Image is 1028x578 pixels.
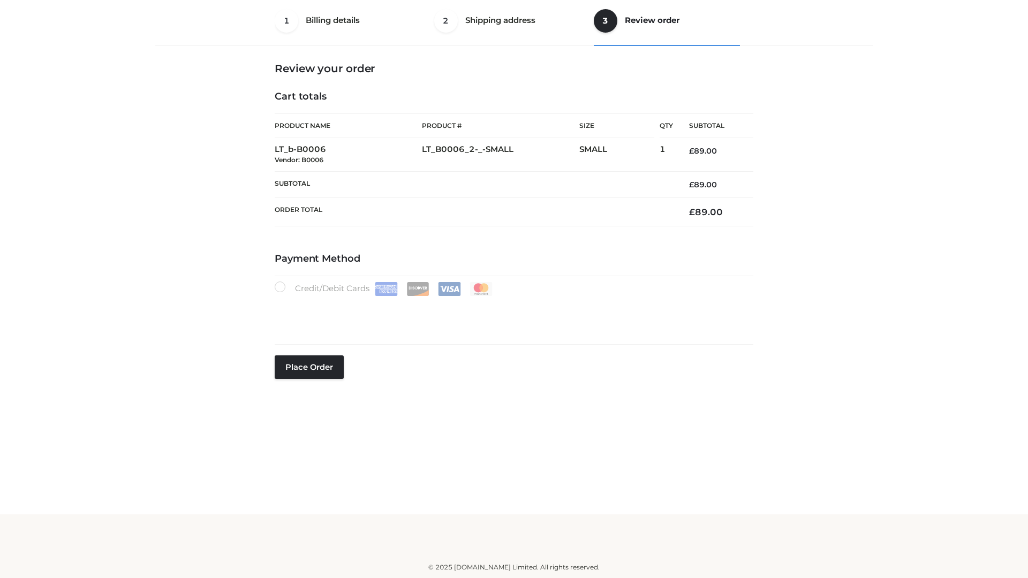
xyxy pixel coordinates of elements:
button: Place order [275,355,344,379]
bdi: 89.00 [689,180,717,189]
bdi: 89.00 [689,146,717,156]
div: © 2025 [DOMAIN_NAME] Limited. All rights reserved. [159,562,869,573]
th: Qty [660,113,673,138]
img: Visa [438,282,461,296]
th: Size [579,114,654,138]
span: £ [689,207,695,217]
th: Subtotal [673,114,753,138]
iframe: Secure payment input frame [273,294,751,333]
td: 1 [660,138,673,172]
small: Vendor: B0006 [275,156,323,164]
td: LT_B0006_2-_-SMALL [422,138,579,172]
h4: Cart totals [275,91,753,103]
label: Credit/Debit Cards [275,282,494,296]
img: Discover [406,282,429,296]
img: Mastercard [470,282,493,296]
th: Product # [422,113,579,138]
th: Subtotal [275,171,673,197]
td: LT_b-B0006 [275,138,422,172]
th: Order Total [275,198,673,226]
th: Product Name [275,113,422,138]
h4: Payment Method [275,253,753,265]
td: SMALL [579,138,660,172]
img: Amex [375,282,398,296]
span: £ [689,180,694,189]
bdi: 89.00 [689,207,723,217]
span: £ [689,146,694,156]
h3: Review your order [275,62,753,75]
